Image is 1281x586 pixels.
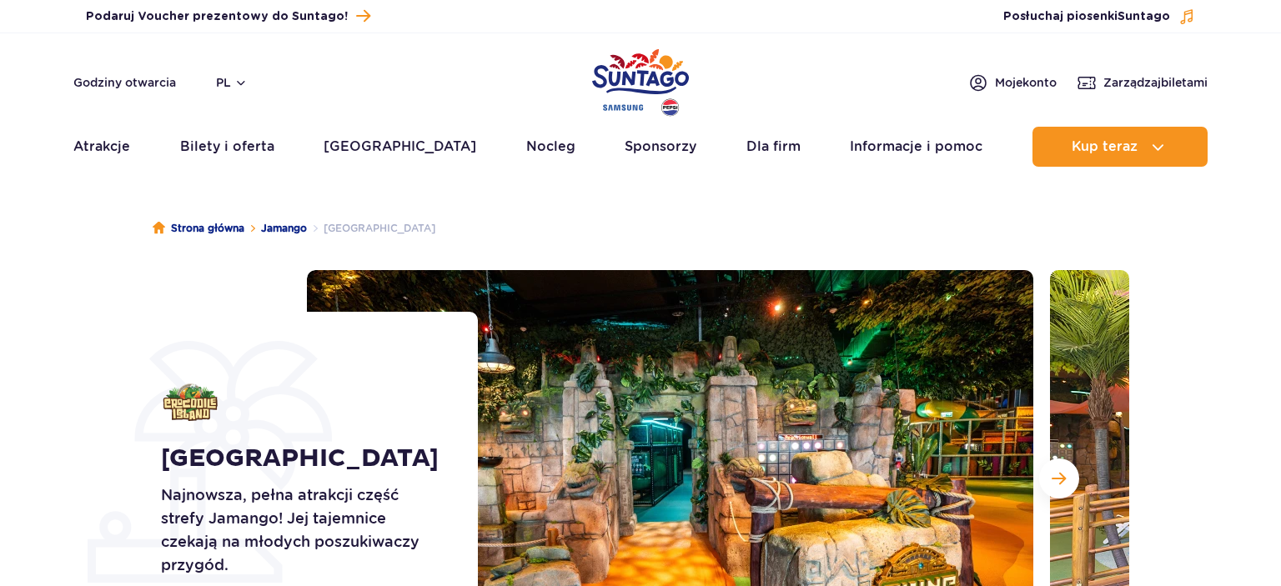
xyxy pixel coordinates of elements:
p: Najnowsza, pełna atrakcji część strefy Jamango! Jej tajemnice czekają na młodych poszukiwaczy prz... [161,483,440,577]
span: Kup teraz [1072,139,1138,154]
a: [GEOGRAPHIC_DATA] [324,127,476,167]
a: Mojekonto [968,73,1057,93]
a: Zarządzajbiletami [1077,73,1208,93]
a: Sponsorzy [625,127,696,167]
h1: [GEOGRAPHIC_DATA] [161,443,440,473]
button: Następny slajd [1039,458,1079,498]
span: Posłuchaj piosenki [1003,8,1170,25]
a: Dla firm [746,127,801,167]
a: Podaruj Voucher prezentowy do Suntago! [86,5,370,28]
a: Informacje i pomoc [850,127,982,167]
button: pl [216,74,248,91]
a: Nocleg [526,127,575,167]
span: Podaruj Voucher prezentowy do Suntago! [86,8,348,25]
a: Strona główna [153,220,244,237]
button: Kup teraz [1032,127,1208,167]
li: [GEOGRAPHIC_DATA] [307,220,435,237]
a: Bilety i oferta [180,127,274,167]
a: Atrakcje [73,127,130,167]
a: Jamango [261,220,307,237]
span: Suntago [1118,11,1170,23]
span: Moje konto [995,74,1057,91]
span: Zarządzaj biletami [1103,74,1208,91]
a: Park of Poland [592,42,689,118]
a: Godziny otwarcia [73,74,176,91]
button: Posłuchaj piosenkiSuntago [1003,8,1195,25]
